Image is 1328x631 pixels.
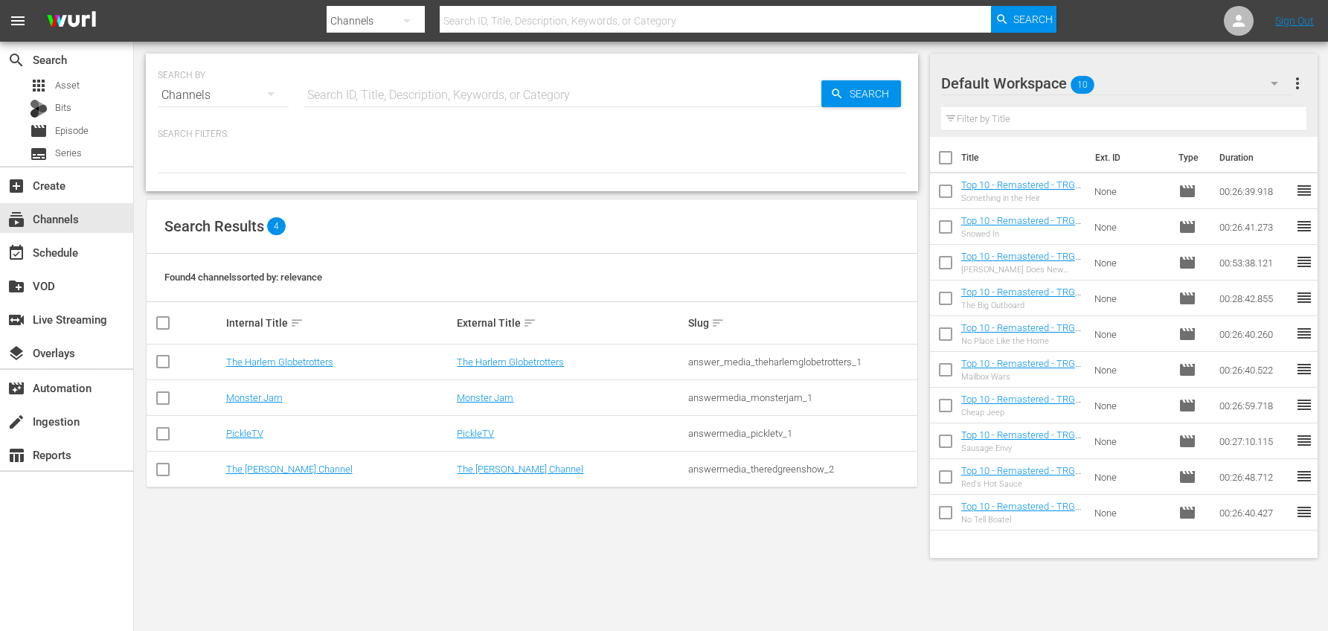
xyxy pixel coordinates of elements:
[1088,281,1173,316] td: None
[1178,218,1196,236] span: Episode
[30,122,48,140] span: Episode
[226,356,333,368] a: The Harlem Globetrotters
[30,100,48,118] div: Bits
[7,311,25,329] span: Live Streaming
[1295,360,1313,378] span: reorder
[267,217,286,235] span: 4
[1178,432,1196,450] span: Episode
[7,345,25,362] span: Overlays
[961,193,1082,203] div: Something in the Heir
[7,413,25,431] span: Ingestion
[961,465,1081,487] a: Top 10 - Remastered - TRGS - S14E01 - Red's Hot Sauce
[1213,173,1295,209] td: 00:26:39.918
[523,316,536,330] span: sort
[1295,253,1313,271] span: reorder
[961,429,1081,452] a: Top 10 - Remastered - TRGS - S10E01 - Sausage Envy
[55,100,71,115] span: Bits
[1289,74,1306,92] span: more_vert
[36,4,107,39] img: ans4CAIJ8jUAAAAAAAAAAAAAAAAAAAAAAAAgQb4GAAAAAAAAAAAAAAAAAAAAAAAAJMjXAAAAAAAAAAAAAAAAAAAAAAAAgAT5G...
[1213,316,1295,352] td: 00:26:40.260
[7,244,25,262] span: Schedule
[1213,209,1295,245] td: 00:26:41.273
[688,464,915,475] div: answermedia_theredgreenshow_2
[457,392,513,403] a: Monster Jam
[158,128,906,141] p: Search Filters:
[1088,352,1173,388] td: None
[961,408,1082,417] div: Cheap Jeep
[1178,325,1196,343] span: Episode
[55,78,80,93] span: Asset
[1295,467,1313,485] span: reorder
[961,322,1081,356] a: Top 10 - Remastered - TRGS - S15E10 - No Place Like the Home
[226,392,283,403] a: Monster Jam
[1213,281,1295,316] td: 00:28:42.855
[1088,209,1173,245] td: None
[1013,6,1053,33] span: Search
[1295,289,1313,307] span: reorder
[961,229,1082,239] div: Snowed In
[688,314,915,332] div: Slug
[226,464,353,475] a: The [PERSON_NAME] Channel
[55,124,89,138] span: Episode
[1088,173,1173,209] td: None
[164,217,264,235] span: Search Results
[961,443,1082,453] div: Sausage Envy
[290,316,304,330] span: sort
[1275,15,1314,27] a: Sign Out
[55,146,82,161] span: Series
[961,301,1082,310] div: The Big Outboard
[688,428,915,439] div: answermedia_pickletv_1
[1213,423,1295,459] td: 00:27:10.115
[457,314,684,332] div: External Title
[1088,245,1173,281] td: None
[711,316,725,330] span: sort
[1289,65,1306,101] button: more_vert
[1170,137,1210,179] th: Type
[821,80,901,107] button: Search
[1210,137,1300,179] th: Duration
[457,464,583,475] a: The [PERSON_NAME] Channel
[1178,182,1196,200] span: Episode
[961,215,1081,237] a: Top 10 - Remastered - TRGS - S12E10 - Snowed In
[961,479,1082,489] div: Red's Hot Sauce
[961,286,1081,309] a: Top 10 - Remastered - TRGS - S01E01 - The Big Outboard
[961,251,1081,284] a: Top 10 - Remastered - TRGS - S11E17 - [PERSON_NAME] Does New Years
[961,358,1081,380] a: Top 10 - Remastered - TRGS - S13E06 - Mailbox Wars
[226,314,453,332] div: Internal Title
[1213,352,1295,388] td: 00:26:40.522
[1088,316,1173,352] td: None
[941,63,1292,104] div: Default Workspace
[158,74,289,116] div: Channels
[1213,495,1295,531] td: 00:26:40.427
[1295,324,1313,342] span: reorder
[961,372,1082,382] div: Mailbox Wars
[961,394,1081,416] a: Top 10 - Remastered - TRGS - S10E12 - Cheap Jeep
[991,6,1056,33] button: Search
[7,379,25,397] span: Automation
[1086,137,1170,179] th: Ext. ID
[1213,245,1295,281] td: 00:53:38.121
[961,137,1086,179] th: Title
[30,77,48,95] span: Asset
[688,356,915,368] div: answer_media_theharlemglobetrotters_1
[7,51,25,69] span: Search
[844,80,901,107] span: Search
[1071,69,1094,100] span: 10
[7,278,25,295] span: VOD
[1088,459,1173,495] td: None
[961,336,1082,346] div: No Place Like the Home
[1295,432,1313,449] span: reorder
[1295,182,1313,199] span: reorder
[688,392,915,403] div: answermedia_monsterjam_1
[961,501,1081,523] a: Top 10 - Remastered - TRGS - S15E04 - No Tell Boatel
[1295,396,1313,414] span: reorder
[1088,423,1173,459] td: None
[961,515,1082,525] div: No Tell Boatel
[1213,459,1295,495] td: 00:26:48.712
[457,356,564,368] a: The Harlem Globetrotters
[1213,388,1295,423] td: 00:26:59.718
[1178,254,1196,272] span: Episode
[9,12,27,30] span: menu
[1295,217,1313,235] span: reorder
[30,145,48,163] span: Series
